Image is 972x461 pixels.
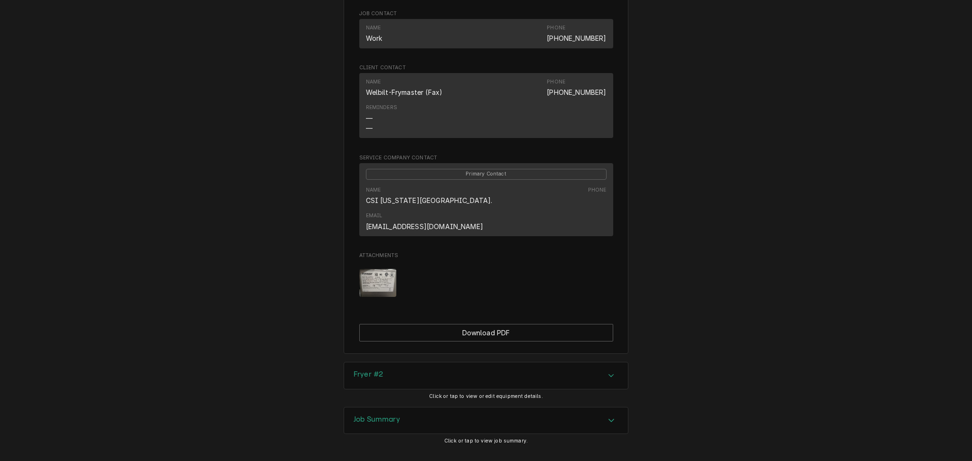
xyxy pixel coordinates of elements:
[344,362,628,389] button: Accordion Details Expand Trigger
[359,73,613,142] div: Client Contact List
[359,269,397,297] img: TJ0jOdXSn2XDGNHjJERQ
[359,154,613,162] span: Service Company Contact
[359,163,613,240] div: Service Company Contact List
[366,169,607,180] span: Primary Contact
[359,10,613,18] span: Job Contact
[366,212,383,220] div: Email
[366,113,373,123] div: —
[366,24,383,43] div: Name
[366,195,493,205] div: CSI [US_STATE][GEOGRAPHIC_DATA].
[547,78,565,86] div: Phone
[359,19,613,52] div: Job Contact List
[359,324,613,341] div: Button Group
[547,88,606,96] a: [PHONE_NUMBER]
[588,186,607,194] div: Phone
[366,186,493,205] div: Name
[366,104,397,111] div: Reminders
[359,252,613,259] span: Attachments
[366,24,381,32] div: Name
[366,168,607,179] div: Primary
[359,10,613,53] div: Job Contact
[359,252,613,304] div: Attachments
[344,407,628,434] button: Accordion Details Expand Trigger
[366,87,443,97] div: Welbilt-Frymaster (Fax)
[344,407,628,434] div: Job Summary
[366,78,443,97] div: Name
[366,104,397,133] div: Reminders
[588,186,607,205] div: Phone
[547,78,606,97] div: Phone
[359,19,613,48] div: Contact
[359,163,613,236] div: Contact
[344,362,628,389] div: Accordion Header
[359,73,613,138] div: Contact
[429,393,543,399] span: Click or tap to view or edit equipment details.
[366,33,383,43] div: Work
[359,154,613,240] div: Service Company Contact
[359,64,613,142] div: Client Contact
[547,24,606,43] div: Phone
[359,261,613,304] span: Attachments
[366,78,381,86] div: Name
[366,212,483,231] div: Email
[547,34,606,42] a: [PHONE_NUMBER]
[366,186,381,194] div: Name
[344,407,628,434] div: Accordion Header
[547,24,565,32] div: Phone
[366,222,483,230] a: [EMAIL_ADDRESS][DOMAIN_NAME]
[366,123,373,133] div: —
[444,438,528,444] span: Click or tap to view job summary.
[354,370,383,379] h3: Fryer #2
[354,415,400,424] h3: Job Summary
[344,362,628,389] div: Fryer #2
[359,324,613,341] button: Download PDF
[359,324,613,341] div: Button Group Row
[359,64,613,72] span: Client Contact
